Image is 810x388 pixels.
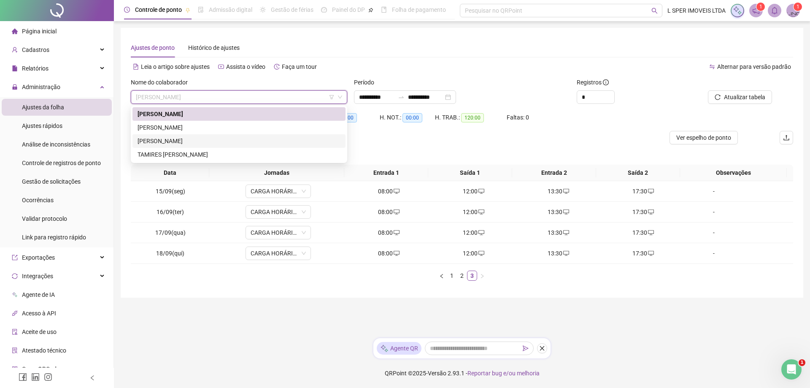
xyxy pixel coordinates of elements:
[325,113,380,122] div: HE 3:
[428,165,512,181] th: Saída 1
[759,4,762,10] span: 1
[350,249,428,258] div: 08:00
[22,310,56,317] span: Acesso à API
[596,165,680,181] th: Saída 2
[282,63,317,70] span: Faça um tour
[12,65,18,71] span: file
[787,4,799,17] img: 17731
[523,345,529,351] span: send
[709,64,715,70] span: swap
[604,249,682,258] div: 17:30
[724,92,765,102] span: Atualizar tabela
[226,63,265,70] span: Assista o vídeo
[437,271,447,281] li: Página anterior
[350,187,428,196] div: 08:00
[670,131,738,144] button: Ver espelho de ponto
[44,373,52,381] span: instagram
[380,113,435,122] div: H. NOT.:
[138,123,340,132] div: [PERSON_NAME]
[22,254,55,261] span: Exportações
[447,271,457,281] li: 1
[377,342,421,355] div: Agente QR
[796,4,799,10] span: 1
[478,209,484,215] span: desktop
[22,104,64,111] span: Ajustes da folha
[22,28,57,35] span: Página inicial
[467,370,540,377] span: Reportar bug e/ou melhoria
[124,7,130,13] span: clock-circle
[185,8,190,13] span: pushpin
[604,207,682,217] div: 17:30
[562,230,569,236] span: desktop
[752,7,760,14] span: notification
[114,358,810,388] footer: QRPoint © 2025 - 2.93.1 -
[715,94,721,100] span: reload
[22,347,66,354] span: Atestado técnico
[12,310,18,316] span: api
[132,107,346,121] div: LUCAS SANTOS ZEFERINO
[22,160,101,166] span: Controle de registros de ponto
[733,6,742,15] img: sparkle-icon.fc2bf0ac1784a2077858766a79e2daf3.svg
[89,375,95,381] span: left
[771,7,778,14] span: bell
[188,43,240,52] div: Histórico de ajustes
[717,63,791,70] span: Alternar para versão padrão
[22,46,49,53] span: Cadastros
[135,6,182,13] span: Controle de ponto
[198,7,204,13] span: file-done
[398,94,405,100] span: to
[478,250,484,256] span: desktop
[251,226,306,239] span: CARGA HORÁRIA AUXILIAR ESCRITÓRIO SEG A SEX
[19,373,27,381] span: facebook
[794,3,802,11] sup: Atualize o seu contato no menu Meus Dados
[136,91,342,103] span: LUCAS SANTOS ZEFERINO
[507,114,529,121] span: Faltas: 0
[519,207,597,217] div: 13:30
[393,209,400,215] span: desktop
[131,165,209,181] th: Data
[799,359,805,366] span: 1
[344,165,428,181] th: Entrada 1
[31,373,40,381] span: linkedin
[132,121,346,134] div: MAIQUIELI AMALIA SEIFERT
[251,206,306,218] span: CARGA HORÁRIA AUXILIAR ESCRITÓRIO SEG A SEX
[12,273,18,279] span: sync
[12,28,18,34] span: home
[133,64,139,70] span: file-text
[447,271,456,280] a: 1
[604,228,682,237] div: 17:30
[156,250,184,257] span: 18/09(qui)
[22,197,54,203] span: Ocorrências
[519,187,597,196] div: 13:30
[354,78,380,87] label: Período
[12,329,18,335] span: audit
[22,328,57,335] span: Aceite de uso
[22,122,62,129] span: Ajustes rápidos
[132,134,346,148] div: MARILENE MARONEZ MEDEIROS
[402,113,422,122] span: 00:00
[12,366,18,372] span: qrcode
[519,249,597,258] div: 13:30
[562,188,569,194] span: desktop
[251,185,306,198] span: CARGA HORÁRIA AUXILIAR ESCRITÓRIO SEG A SEX
[329,95,334,100] span: filter
[12,347,18,353] span: solution
[22,234,86,241] span: Link para registro rápido
[393,188,400,194] span: desktop
[477,271,487,281] button: right
[157,209,184,215] span: 16/09(ter)
[12,255,18,260] span: export
[781,359,802,380] iframe: Intercom live chat
[392,6,446,13] span: Folha de pagamento
[350,228,428,237] div: 08:00
[22,366,59,372] span: Gerar QRCode
[218,64,224,70] span: youtube
[457,271,467,281] li: 2
[756,3,765,11] sup: 1
[435,228,513,237] div: 12:00
[12,47,18,53] span: user-add
[708,90,772,104] button: Atualizar tabela
[138,150,340,159] div: TAMIRES [PERSON_NAME]
[680,165,787,181] th: Observações
[435,249,513,258] div: 12:00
